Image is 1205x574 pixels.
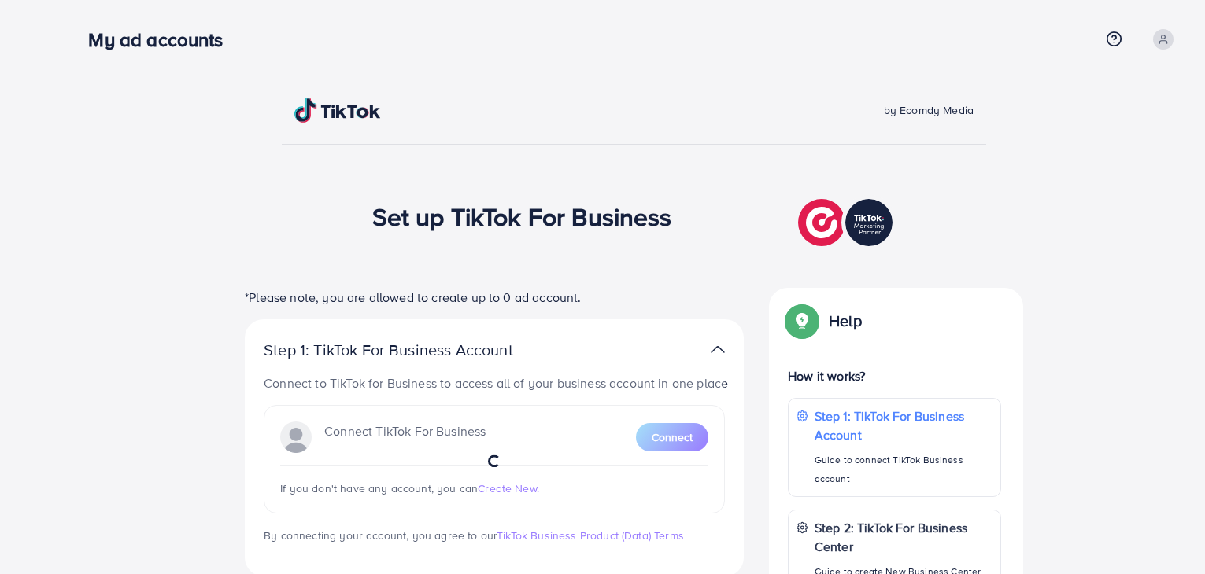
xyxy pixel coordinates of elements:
img: TikTok partner [798,195,896,250]
h1: Set up TikTok For Business [372,201,672,231]
p: Guide to connect TikTok Business account [815,451,992,488]
p: Help [829,311,862,330]
p: Step 2: TikTok For Business Center [815,518,992,556]
p: Step 1: TikTok For Business Account [815,407,992,444]
img: TikTok [294,98,381,123]
span: by Ecomdy Media [884,102,974,118]
p: Step 1: TikTok For Business Account [264,340,563,359]
h3: My ad accounts [88,28,235,51]
img: Popup guide [788,307,816,335]
p: *Please note, you are allowed to create up to 0 ad account. [245,288,744,307]
p: How it works? [788,366,1001,385]
img: TikTok partner [711,338,725,361]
